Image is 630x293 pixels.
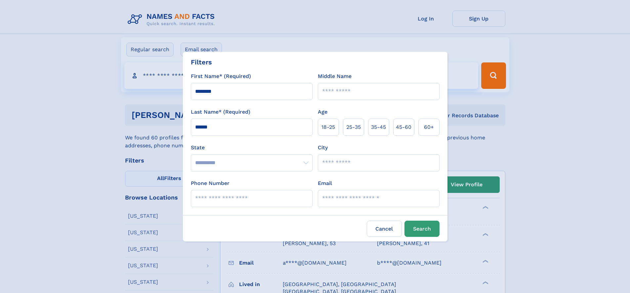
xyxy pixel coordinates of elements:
[346,123,361,131] span: 25‑35
[191,57,212,67] div: Filters
[396,123,411,131] span: 45‑60
[321,123,335,131] span: 18‑25
[318,144,328,152] label: City
[367,221,402,237] label: Cancel
[404,221,440,237] button: Search
[424,123,434,131] span: 60+
[191,72,251,80] label: First Name* (Required)
[191,179,230,187] label: Phone Number
[371,123,386,131] span: 35‑45
[318,72,352,80] label: Middle Name
[191,144,313,152] label: State
[318,108,327,116] label: Age
[191,108,250,116] label: Last Name* (Required)
[318,179,332,187] label: Email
